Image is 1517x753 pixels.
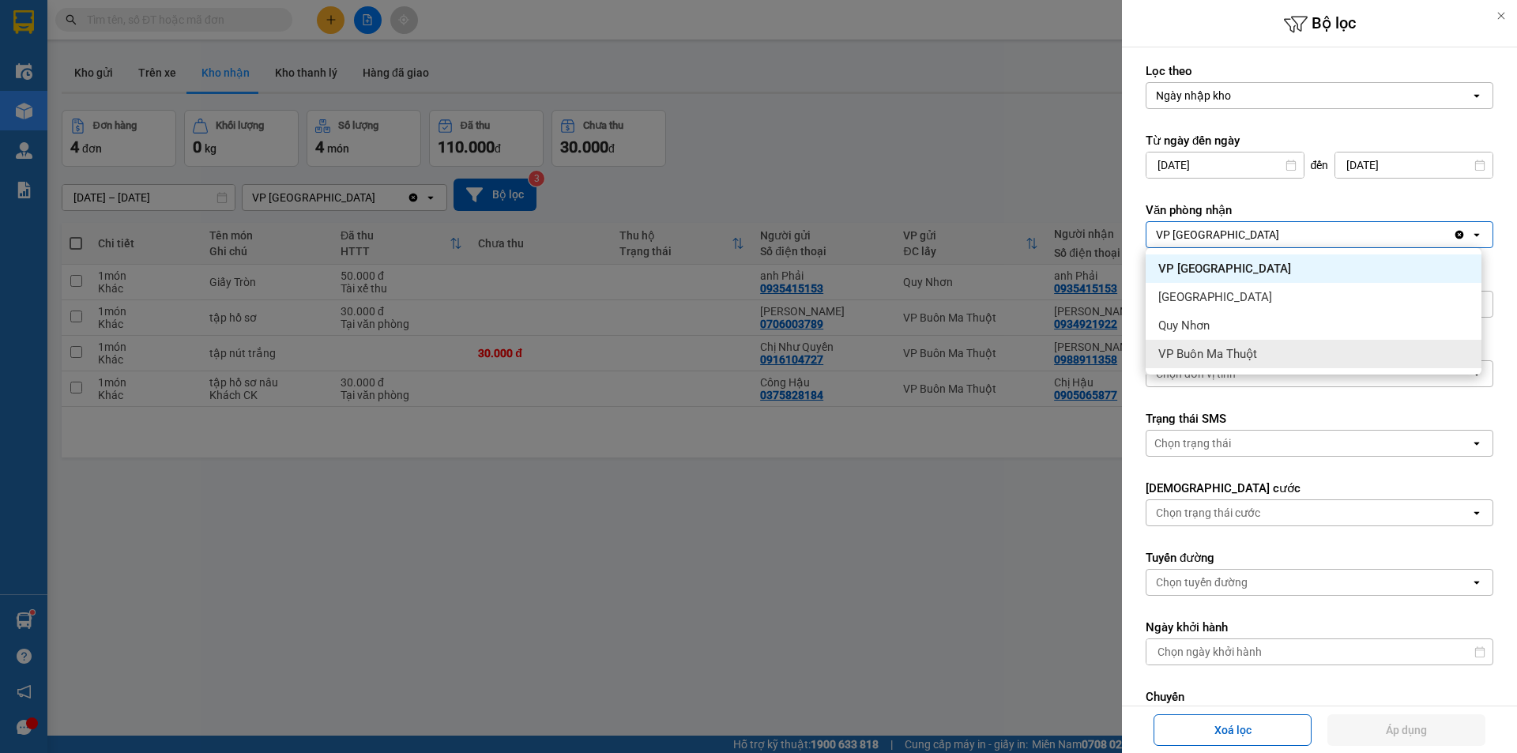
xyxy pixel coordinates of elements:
[1146,63,1493,79] label: Lọc theo
[1156,574,1248,590] div: Chọn tuyến đường
[1158,289,1272,305] span: [GEOGRAPHIC_DATA]
[1470,506,1483,519] svg: open
[1470,437,1483,450] svg: open
[1281,227,1282,243] input: Selected VP Tuy Hòa.
[1470,576,1483,589] svg: open
[1146,202,1493,218] label: Văn phòng nhận
[1327,714,1485,746] button: Áp dụng
[1156,505,1260,521] div: Chọn trạng thái cước
[8,67,109,119] li: VP VP [GEOGRAPHIC_DATA]
[1156,227,1279,243] div: VP [GEOGRAPHIC_DATA]
[1470,89,1483,102] svg: open
[1146,689,1493,705] label: Chuyến
[1146,248,1481,375] ul: Menu
[109,67,210,119] li: VP [GEOGRAPHIC_DATA]
[1156,88,1231,104] div: Ngày nhập kho
[1233,88,1234,104] input: Selected Ngày nhập kho.
[1154,435,1231,451] div: Chọn trạng thái
[1146,619,1493,635] label: Ngày khởi hành
[1453,228,1466,241] svg: Clear value
[1146,152,1304,178] input: Select a date.
[1122,12,1517,36] h6: Bộ lọc
[1146,639,1481,665] input: Select a date.
[1158,261,1291,277] span: VP [GEOGRAPHIC_DATA]
[1158,318,1210,333] span: Quy Nhơn
[1146,133,1493,149] label: Từ ngày đến ngày
[1154,714,1312,746] button: Xoá lọc
[1335,152,1493,178] input: Select a date.
[1470,228,1483,241] svg: open
[1146,550,1493,566] label: Tuyến đường
[1146,480,1493,496] label: [DEMOGRAPHIC_DATA] cước
[1158,346,1257,362] span: VP Buôn Ma Thuột
[1311,157,1329,173] span: đến
[1146,411,1493,427] label: Trạng thái SMS
[8,8,229,38] li: BB Limousine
